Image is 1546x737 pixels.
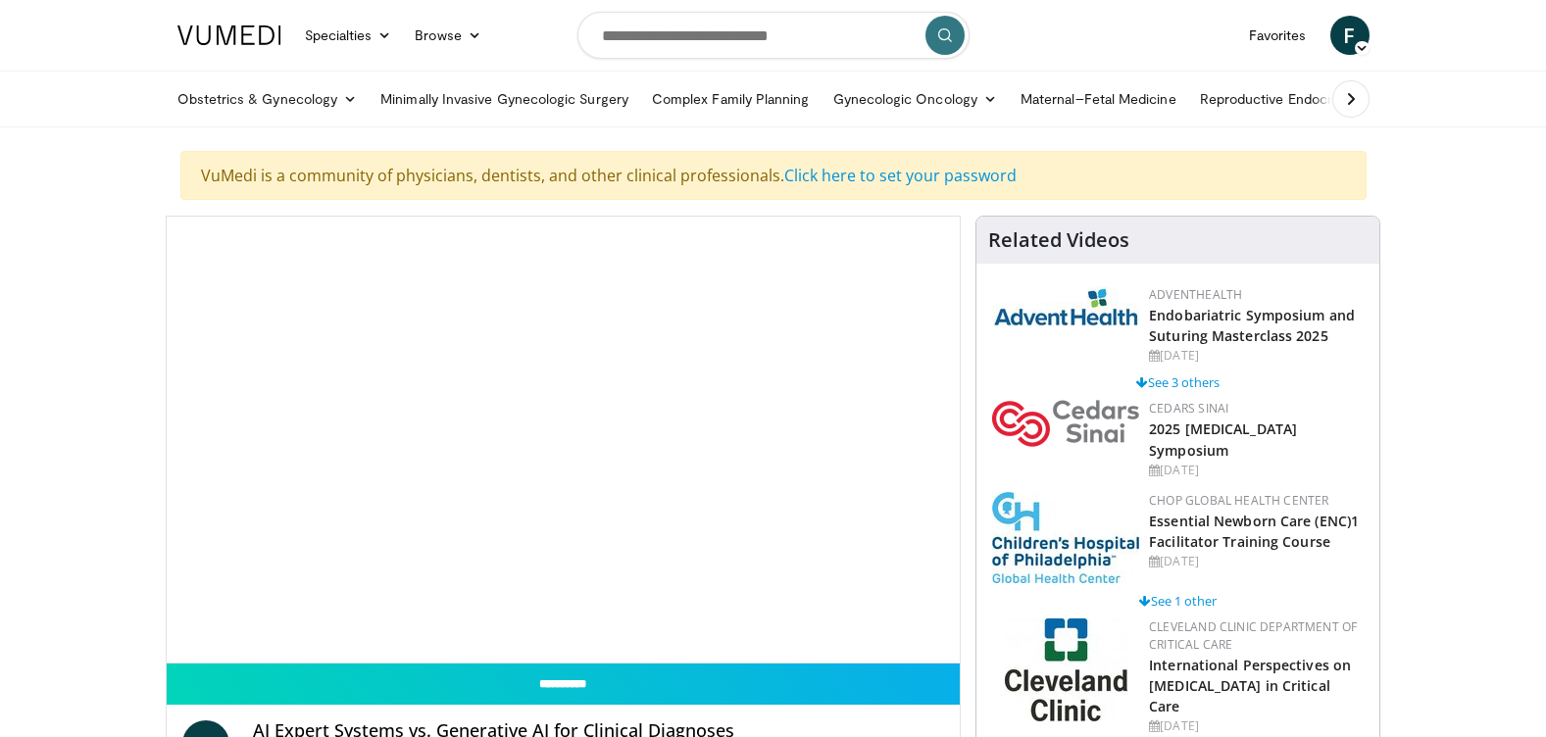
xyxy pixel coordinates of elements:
a: Minimally Invasive Gynecologic Surgery [369,79,640,119]
a: See 1 other [1139,592,1217,610]
a: Complex Family Planning [640,79,822,119]
a: F [1330,16,1370,55]
div: [DATE] [1149,553,1364,570]
a: Gynecologic Oncology [822,79,1009,119]
div: VuMedi is a community of physicians, dentists, and other clinical professionals. [180,151,1367,200]
a: Browse [403,16,493,55]
img: 5f0cf59e-536a-4b30-812c-ea06339c9532.jpg.150x105_q85_autocrop_double_scale_upscale_version-0.2.jpg [1005,618,1127,721]
a: Obstetrics & Gynecology [166,79,370,119]
a: 2025 [MEDICAL_DATA] Symposium [1149,419,1297,459]
h4: Related Videos [988,228,1129,252]
a: Favorites [1237,16,1319,55]
img: 5c3c682d-da39-4b33-93a5-b3fb6ba9580b.jpg.150x105_q85_autocrop_double_scale_upscale_version-0.2.jpg [992,286,1139,326]
input: Search topics, interventions [577,12,970,59]
a: See 3 others [1136,373,1220,391]
div: [DATE] [1149,717,1364,735]
img: 7e905080-f4a2-4088-8787-33ce2bef9ada.png.150x105_q85_autocrop_double_scale_upscale_version-0.2.png [992,400,1139,447]
a: CHOP Global Health Center [1149,492,1328,509]
a: Cleveland Clinic Department of Critical Care [1149,618,1357,653]
a: Specialties [293,16,404,55]
div: [DATE] [1149,462,1364,479]
a: Maternal–Fetal Medicine [1009,79,1188,119]
a: Click here to set your password [784,165,1017,186]
a: Cedars Sinai [1149,400,1228,417]
a: AdventHealth [1149,286,1242,303]
a: Endobariatric Symposium and Suturing Masterclass 2025 [1149,306,1355,345]
video-js: Video Player [167,217,961,663]
div: [DATE] [1149,347,1364,365]
a: International Perspectives on [MEDICAL_DATA] in Critical Care [1149,656,1351,715]
a: Essential Newborn Care (ENC)1 Facilitator Training Course [1149,512,1359,551]
img: VuMedi Logo [177,25,281,45]
a: Reproductive Endocrinology & [MEDICAL_DATA] [1188,79,1517,119]
img: 8fbf8b72-0f77-40e1-90f4-9648163fd298.jpg.150x105_q85_autocrop_double_scale_upscale_version-0.2.jpg [992,492,1139,583]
